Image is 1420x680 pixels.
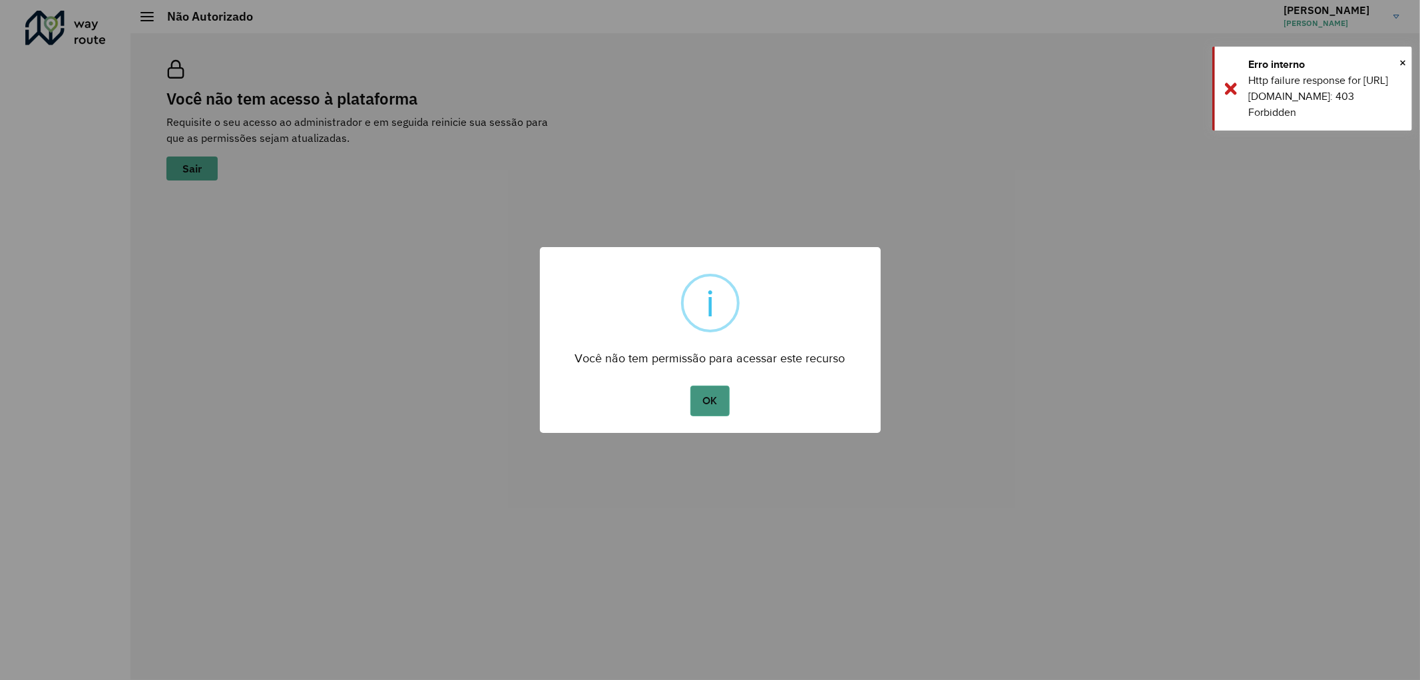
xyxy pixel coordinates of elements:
button: Close [1399,53,1406,73]
div: i [706,276,714,330]
span: × [1399,53,1406,73]
div: Erro interno [1248,57,1402,73]
button: OK [690,386,730,416]
div: Http failure response for [URL][DOMAIN_NAME]: 403 Forbidden [1248,73,1402,121]
div: Você não tem permissão para acessar este recurso [540,339,881,369]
